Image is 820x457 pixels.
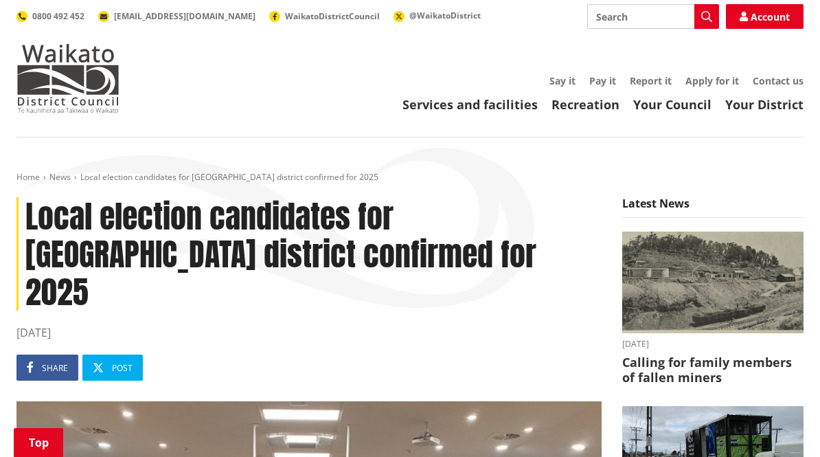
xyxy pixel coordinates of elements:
[549,74,576,87] a: Say it
[82,355,143,381] a: Post
[42,362,68,374] span: Share
[622,197,804,218] h5: Latest News
[753,74,804,87] a: Contact us
[16,324,602,341] time: [DATE]
[16,10,84,22] a: 0800 492 452
[98,10,255,22] a: [EMAIL_ADDRESS][DOMAIN_NAME]
[16,171,40,183] a: Home
[14,428,63,457] a: Top
[725,96,804,113] a: Your District
[285,10,380,22] span: WaikatoDistrictCouncil
[80,171,378,183] span: Local election candidates for [GEOGRAPHIC_DATA] district confirmed for 2025
[622,355,804,385] h3: Calling for family members of fallen miners
[49,171,71,183] a: News
[726,4,804,29] a: Account
[551,96,619,113] a: Recreation
[587,4,719,29] input: Search input
[32,10,84,22] span: 0800 492 452
[402,96,538,113] a: Services and facilities
[630,74,672,87] a: Report it
[622,232,804,386] a: A black-and-white historic photograph shows a hillside with trees, small buildings, and cylindric...
[16,172,804,183] nav: breadcrumb
[622,232,804,334] img: Glen Afton Mine 1939
[269,10,380,22] a: WaikatoDistrictCouncil
[622,340,804,348] time: [DATE]
[409,10,481,21] span: @WaikatoDistrict
[685,74,739,87] a: Apply for it
[112,362,133,374] span: Post
[589,74,616,87] a: Pay it
[16,44,119,113] img: Waikato District Council - Te Kaunihera aa Takiwaa o Waikato
[114,10,255,22] span: [EMAIL_ADDRESS][DOMAIN_NAME]
[394,10,481,21] a: @WaikatoDistrict
[16,355,78,381] a: Share
[16,197,602,311] h1: Local election candidates for [GEOGRAPHIC_DATA] district confirmed for 2025
[633,96,711,113] a: Your Council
